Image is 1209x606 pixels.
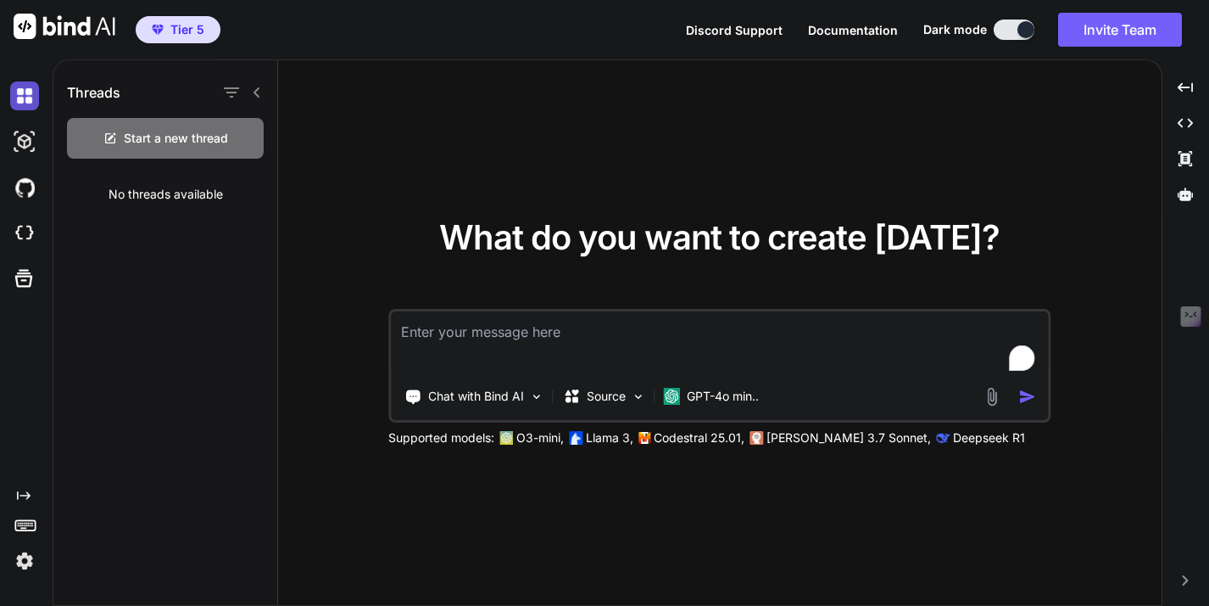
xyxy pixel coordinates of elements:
button: premiumTier 5 [136,16,220,43]
p: [PERSON_NAME] 3.7 Sonnet, [766,429,931,446]
img: cloudideIcon [10,219,39,248]
p: Llama 3, [586,429,633,446]
img: icon [1019,388,1037,406]
p: Source [587,388,626,405]
span: Discord Support [686,23,783,37]
textarea: To enrich screen reader interactions, please activate Accessibility in Grammarly extension settings [391,311,1048,374]
p: GPT-4o min.. [687,388,759,405]
img: claude [936,431,950,445]
span: Dark mode [923,21,987,38]
img: Pick Models [631,390,645,404]
img: GPT-4 [499,431,513,445]
button: Discord Support [686,21,783,39]
span: Tier 5 [170,21,204,38]
span: Start a new thread [124,130,228,147]
p: O3-mini, [516,429,564,446]
img: Mistral-AI [638,432,650,444]
p: Chat with Bind AI [428,388,524,405]
img: settings [10,547,39,575]
img: Pick Tools [529,390,543,404]
img: darkChat [10,81,39,110]
h1: Threads [67,82,120,103]
img: darkAi-studio [10,127,39,156]
button: Invite Team [1058,13,1182,47]
img: claude [749,431,763,445]
img: Llama2 [569,431,582,445]
button: Documentation [808,21,898,39]
p: Deepseek R1 [953,429,1025,446]
img: GPT-4o mini [663,388,680,405]
p: Codestral 25.01, [654,429,744,446]
p: Supported models: [388,429,494,446]
div: No threads available [53,172,277,216]
img: githubDark [10,173,39,202]
img: premium [152,25,164,35]
img: Bind AI [14,14,115,39]
img: attachment [983,387,1002,407]
span: Documentation [808,23,898,37]
span: What do you want to create [DATE]? [439,216,1000,258]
